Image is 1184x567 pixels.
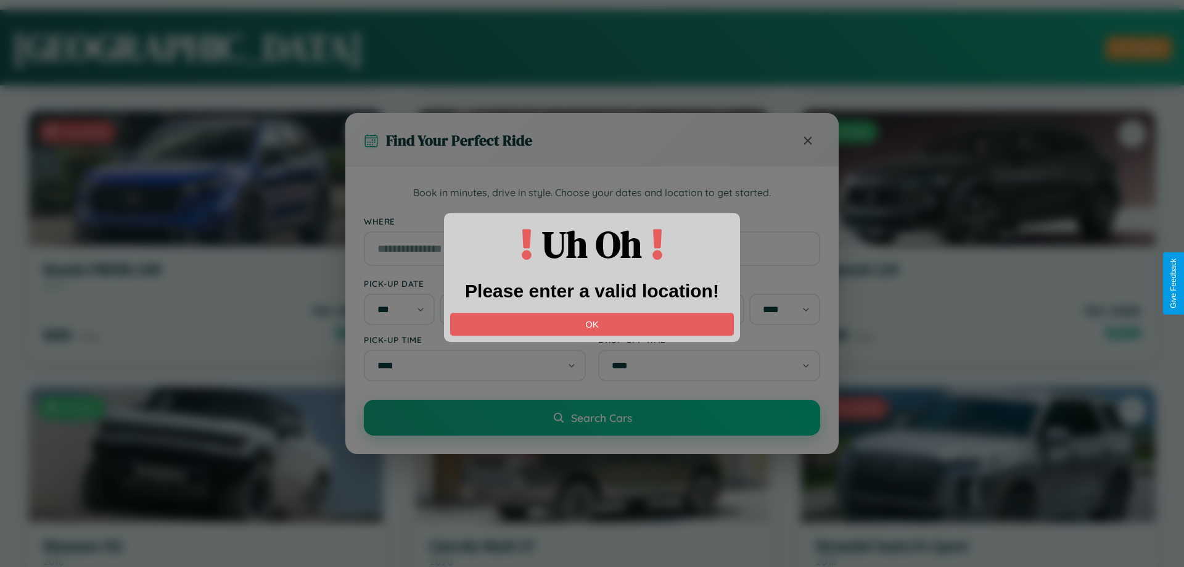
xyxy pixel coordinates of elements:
[598,278,820,289] label: Drop-off Date
[364,334,586,345] label: Pick-up Time
[364,185,820,201] p: Book in minutes, drive in style. Choose your dates and location to get started.
[598,334,820,345] label: Drop-off Time
[364,278,586,289] label: Pick-up Date
[386,130,532,151] h3: Find Your Perfect Ride
[364,216,820,226] label: Where
[571,411,632,424] span: Search Cars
